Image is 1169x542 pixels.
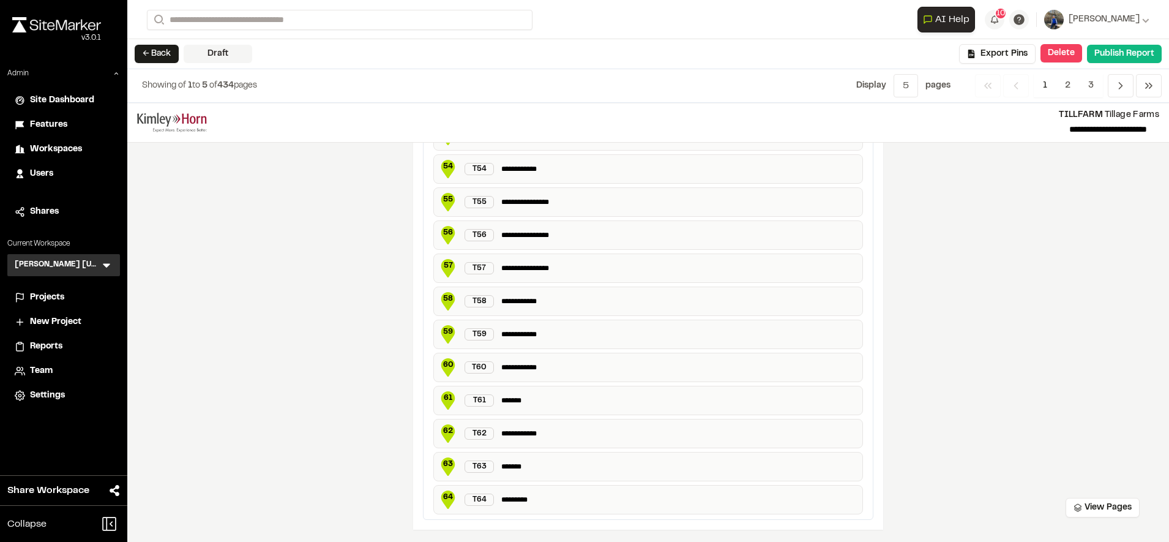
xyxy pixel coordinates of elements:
[975,74,1162,97] nav: Navigation
[439,326,457,337] span: 59
[1056,74,1080,97] span: 2
[439,459,457,470] span: 63
[1087,45,1162,63] button: Publish Report
[1069,13,1140,26] span: [PERSON_NAME]
[1059,111,1103,119] span: TILLFARM
[15,94,113,107] a: Site Dashboard
[1034,74,1056,97] span: 1
[15,118,113,132] a: Features
[1044,10,1149,29] button: [PERSON_NAME]
[465,295,494,307] div: T58
[465,163,494,175] div: T54
[30,118,67,132] span: Features
[1066,498,1140,518] button: View Pages
[7,483,89,498] span: Share Workspace
[30,143,82,156] span: Workspaces
[7,68,29,79] p: Admin
[30,315,81,329] span: New Project
[439,161,457,172] span: 54
[7,238,120,249] p: Current Workspace
[465,494,494,506] div: T64
[30,94,94,107] span: Site Dashboard
[985,10,1004,29] button: 10
[465,461,494,473] div: T63
[15,205,113,219] a: Shares
[217,108,1159,122] p: Tillage Farms
[30,205,59,219] span: Shares
[856,79,886,92] p: Display
[202,82,207,89] span: 5
[15,340,113,353] a: Reports
[15,364,113,378] a: Team
[142,82,188,89] span: Showing of
[147,10,169,30] button: Search
[30,167,53,181] span: Users
[137,113,207,132] img: file
[917,7,975,32] button: Open AI Assistant
[465,328,494,341] div: T59
[439,227,457,238] span: 56
[30,340,62,353] span: Reports
[439,426,457,437] span: 62
[184,45,252,63] div: Draft
[465,394,494,407] div: T61
[1087,44,1162,64] button: Publish Report
[1044,10,1064,29] img: User
[935,12,969,27] span: AI Help
[1040,44,1082,62] button: Delete
[30,364,53,378] span: Team
[12,17,101,32] img: rebrand.png
[439,260,457,271] span: 57
[439,393,457,404] span: 61
[925,79,951,92] p: page s
[15,315,113,329] a: New Project
[465,361,494,374] div: T60
[465,427,494,440] div: T62
[15,167,113,181] a: Users
[15,389,113,402] a: Settings
[465,262,494,274] div: T57
[30,389,65,402] span: Settings
[7,517,47,532] span: Collapse
[465,196,494,208] div: T55
[980,47,1028,61] span: Export Pins
[917,7,980,32] div: Open AI Assistant
[1079,74,1103,97] span: 3
[894,74,918,97] button: 5
[15,143,113,156] a: Workspaces
[15,259,100,271] h3: [PERSON_NAME] [US_STATE]
[959,44,1036,64] div: Export pins in P, N, E, Z, D format
[135,45,179,63] button: ← Back
[439,359,457,371] span: 60
[439,194,457,205] span: 55
[188,82,192,89] span: 1
[12,32,101,43] div: Oh geez...please don't...
[439,293,457,304] span: 58
[996,8,1006,19] span: 10
[15,291,113,304] a: Projects
[30,291,64,304] span: Projects
[142,79,257,92] p: to of pages
[217,82,234,89] span: 434
[465,229,494,241] div: T56
[439,492,457,503] span: 64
